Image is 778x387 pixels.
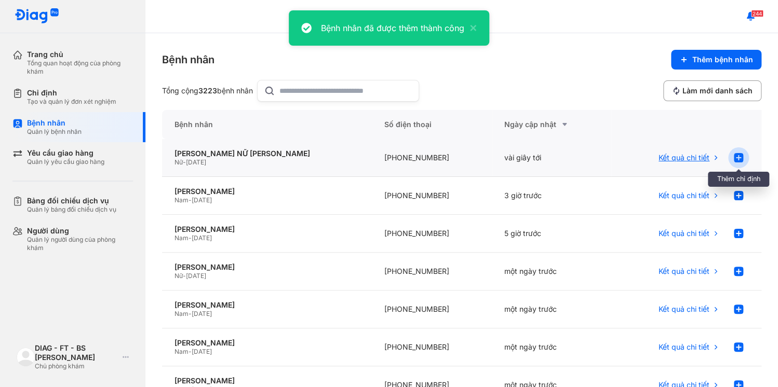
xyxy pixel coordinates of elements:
div: Quản lý người dùng của phòng khám [27,236,133,252]
span: - [189,234,192,242]
span: Nữ [175,272,183,280]
div: [PERSON_NAME] [175,225,359,234]
span: [DATE] [192,348,212,355]
div: [PERSON_NAME] [175,338,359,348]
div: Tổng quan hoạt động của phòng khám [27,59,133,76]
span: Nữ [175,158,183,166]
button: Thêm bệnh nhân [671,50,761,70]
span: 3223 [198,86,217,95]
span: - [189,196,192,204]
div: 5 giờ trước [492,215,612,253]
button: Làm mới danh sách [663,80,761,101]
div: một ngày trước [492,328,612,366]
div: 3 giờ trước [492,177,612,215]
div: [PERSON_NAME] [175,376,359,385]
div: Bệnh nhân đã được thêm thành công [321,22,464,34]
div: [PHONE_NUMBER] [372,177,492,215]
span: [DATE] [186,272,206,280]
div: Bệnh nhân [162,110,372,139]
div: Quản lý yêu cầu giao hàng [27,158,104,166]
span: Kết quả chi tiết [659,305,709,314]
div: Quản lý bảng đối chiếu dịch vụ [27,205,116,214]
span: Thêm bệnh nhân [692,55,753,64]
span: Kết quả chi tiết [659,229,709,238]
div: Bệnh nhân [162,52,214,67]
span: [DATE] [192,310,212,317]
div: Chủ phòng khám [35,362,118,370]
span: Kết quả chi tiết [659,342,709,352]
div: Người dùng [27,226,133,236]
div: Tổng cộng bệnh nhân [162,86,253,95]
div: [PHONE_NUMBER] [372,139,492,177]
div: Chỉ định [27,88,116,98]
span: Kết quả chi tiết [659,153,709,162]
div: một ngày trước [492,291,612,328]
span: - [189,310,192,317]
img: logo [15,8,59,24]
div: Quản lý bệnh nhân [27,128,82,136]
div: [PHONE_NUMBER] [372,328,492,366]
button: close [464,22,477,34]
div: [PERSON_NAME] [175,262,359,272]
span: [DATE] [192,196,212,204]
span: Nam [175,348,189,355]
div: Bệnh nhân [27,118,82,128]
div: [PHONE_NUMBER] [372,215,492,253]
div: một ngày trước [492,253,612,291]
div: Số điện thoại [372,110,492,139]
span: 244 [751,10,763,17]
span: [DATE] [186,158,206,166]
span: Làm mới danh sách [682,86,753,95]
span: - [189,348,192,355]
div: DIAG - FT - BS [PERSON_NAME] [35,343,118,362]
div: [PHONE_NUMBER] [372,253,492,291]
div: [PERSON_NAME] [175,187,359,196]
span: Nam [175,234,189,242]
div: [PERSON_NAME] NỮ [PERSON_NAME] [175,149,359,158]
img: logo [17,348,35,366]
span: Kết quả chi tiết [659,191,709,200]
div: Ngày cập nhật [504,118,599,131]
span: - [183,272,186,280]
span: - [183,158,186,166]
span: Nam [175,310,189,317]
div: vài giây tới [492,139,612,177]
span: [DATE] [192,234,212,242]
div: Tạo và quản lý đơn xét nghiệm [27,98,116,106]
div: Trang chủ [27,50,133,59]
span: Kết quả chi tiết [659,267,709,276]
div: Bảng đối chiếu dịch vụ [27,196,116,205]
div: Yêu cầu giao hàng [27,148,104,158]
div: [PHONE_NUMBER] [372,291,492,328]
div: [PERSON_NAME] [175,300,359,310]
span: Nam [175,196,189,204]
